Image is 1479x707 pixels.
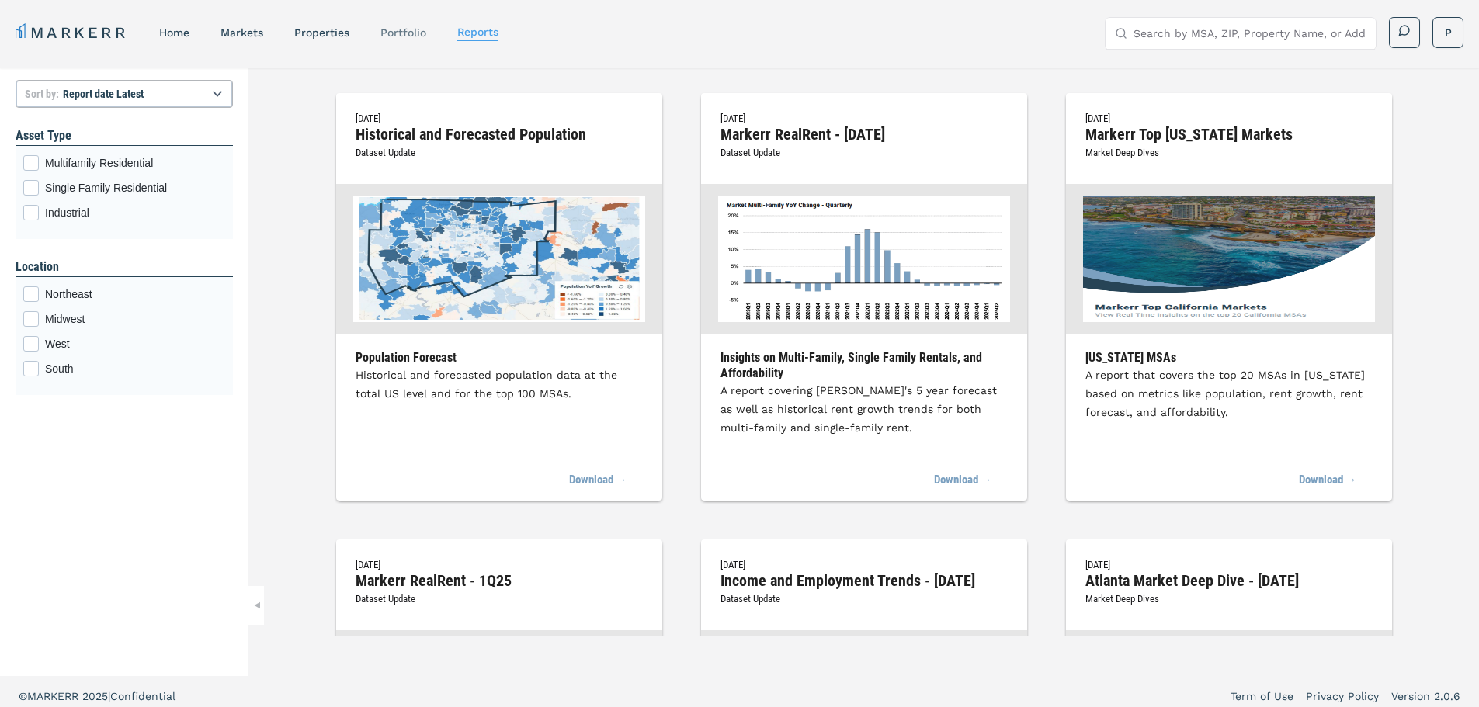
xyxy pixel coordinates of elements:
div: Northeast checkbox input [23,286,225,302]
span: Dataset Update [356,593,415,605]
span: West [45,336,225,352]
a: properties [294,26,349,39]
span: [DATE] [1085,559,1110,570]
span: 2025 | [82,690,110,702]
a: MARKERR [16,22,128,43]
span: [DATE] [720,113,745,124]
span: Dataset Update [720,593,780,605]
div: Midwest checkbox input [23,311,225,327]
div: Multifamily Residential checkbox input [23,155,225,171]
span: Confidential [110,690,175,702]
h2: Atlanta Market Deep Dive - [DATE] [1085,574,1373,587]
span: P [1445,25,1452,40]
a: Download → [1299,463,1357,497]
h2: Markerr RealRent - [DATE] [720,127,1008,141]
span: Single Family Residential [45,180,225,196]
span: Midwest [45,311,225,327]
a: Download → [569,463,627,497]
span: Dataset Update [356,147,415,158]
div: South checkbox input [23,361,225,376]
a: Download → [934,463,992,497]
span: Dataset Update [720,147,780,158]
img: Markerr RealRent - May 2025 [718,196,1010,322]
select: Sort by: [16,80,233,108]
h2: Markerr Top [US_STATE] Markets [1085,127,1373,141]
span: [DATE] [356,559,380,570]
h3: Insights on Multi-Family, Single Family Rentals, and Affordability [720,350,1008,381]
button: P [1432,17,1463,48]
h1: Location [16,258,233,276]
span: Multifamily Residential [45,155,225,171]
div: West checkbox input [23,336,225,352]
span: Market Deep Dives [1085,593,1159,605]
a: Term of Use [1231,688,1293,704]
a: Version 2.0.6 [1391,688,1460,704]
h3: [US_STATE] MSAs [1085,350,1373,366]
a: reports [457,26,498,38]
div: Single Family Residential checkbox input [23,180,225,196]
a: Portfolio [380,26,426,39]
span: A report covering [PERSON_NAME]'s 5 year forecast as well as historical rent growth trends for bo... [720,384,997,434]
input: Search by MSA, ZIP, Property Name, or Address [1134,18,1366,49]
img: Markerr Top California Markets [1083,196,1375,322]
span: Market Deep Dives [1085,147,1159,158]
h3: Population Forecast [356,350,643,366]
div: Industrial checkbox input [23,205,225,220]
a: Privacy Policy [1306,688,1379,704]
span: Historical and forecasted population data at the total US level and for the top 100 MSAs. [356,369,617,400]
span: Industrial [45,205,225,220]
span: MARKERR [27,690,82,702]
img: Historical and Forecasted Population [353,196,645,322]
span: [DATE] [720,559,745,570]
span: © [19,690,27,702]
h2: Historical and Forecasted Population [356,127,643,141]
a: home [159,26,189,39]
h2: Markerr RealRent - 1Q25 [356,574,643,587]
span: [DATE] [1085,113,1110,124]
span: Northeast [45,286,225,302]
span: A report that covers the top 20 MSAs in [US_STATE] based on metrics like population, rent growth,... [1085,369,1365,418]
h2: Income and Employment Trends - [DATE] [720,574,1008,587]
h1: Asset Type [16,126,233,145]
span: South [45,361,225,376]
a: markets [220,26,263,39]
span: [DATE] [356,113,380,124]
